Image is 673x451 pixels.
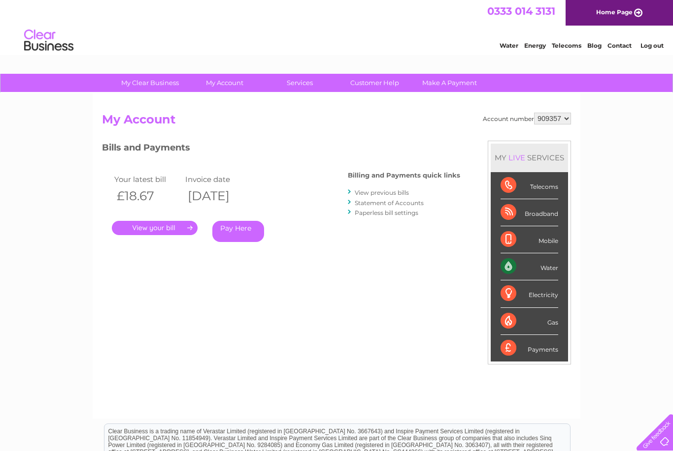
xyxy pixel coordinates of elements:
div: Mobile [501,226,558,253]
a: Telecoms [552,42,581,49]
a: Pay Here [212,221,264,242]
div: MY SERVICES [491,144,568,172]
td: Your latest bill [112,173,183,186]
td: Invoice date [183,173,254,186]
div: Telecoms [501,172,558,199]
div: LIVE [506,153,527,162]
a: Contact [607,42,632,49]
h4: Billing and Payments quick links [348,172,460,179]
th: [DATE] [183,186,254,206]
a: Make A Payment [409,74,490,92]
div: Gas [501,308,558,335]
h2: My Account [102,113,571,131]
div: Broadband [501,199,558,226]
a: My Clear Business [109,74,191,92]
a: Services [259,74,340,92]
div: Clear Business is a trading name of Verastar Limited (registered in [GEOGRAPHIC_DATA] No. 3667643... [104,5,570,48]
div: Electricity [501,280,558,307]
a: Water [500,42,518,49]
a: My Account [184,74,266,92]
div: Account number [483,113,571,124]
a: Log out [640,42,664,49]
a: Paperless bill settings [355,209,418,216]
img: logo.png [24,26,74,56]
a: . [112,221,198,235]
a: 0333 014 3131 [487,5,555,17]
a: Customer Help [334,74,415,92]
div: Water [501,253,558,280]
a: Statement of Accounts [355,199,424,207]
div: Payments [501,335,558,361]
a: View previous bills [355,189,409,196]
h3: Bills and Payments [102,141,460,158]
a: Blog [587,42,602,49]
a: Energy [524,42,546,49]
th: £18.67 [112,186,183,206]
